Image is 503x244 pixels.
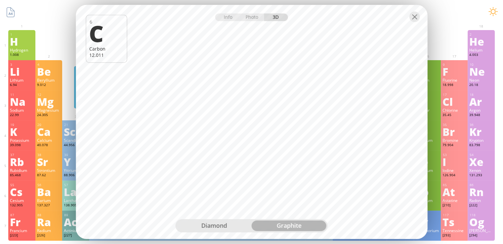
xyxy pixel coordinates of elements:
[64,126,88,137] div: Sc
[64,198,88,203] div: Lanthanum
[442,126,466,137] div: Br
[64,138,88,143] div: Scandium
[10,126,34,137] div: K
[443,123,466,127] div: 35
[10,173,34,178] div: 85.468
[443,183,466,187] div: 85
[469,47,493,53] div: Helium
[469,156,493,167] div: Xe
[470,93,493,97] div: 18
[442,228,466,233] div: Tennessine
[37,138,61,143] div: Calcium
[64,203,88,208] div: 138.905
[10,36,34,47] div: H
[10,123,34,127] div: 19
[37,126,61,137] div: Ca
[469,203,493,208] div: [222]
[442,143,466,148] div: 79.904
[37,143,61,148] div: 40.078
[37,217,61,227] div: Ra
[37,62,61,67] div: 4
[10,186,34,197] div: Cs
[442,198,466,203] div: Astatine
[469,83,493,88] div: 20.18
[469,66,493,77] div: Ne
[442,107,466,113] div: Chlorine
[469,53,493,58] div: 4.003
[10,217,34,227] div: Fr
[442,96,466,107] div: Cl
[10,77,34,83] div: Lithium
[442,113,466,118] div: 35.45
[64,183,88,187] div: 57
[10,93,34,97] div: 11
[64,153,88,157] div: 39
[416,62,439,67] div: 8
[443,153,466,157] div: 53
[64,217,88,227] div: Ac
[89,52,123,58] div: 12.011
[37,173,61,178] div: 87.62
[10,143,34,148] div: 39.098
[442,83,466,88] div: 18.998
[10,203,34,208] div: 132.905
[469,138,493,143] div: Krypton
[442,233,466,238] div: [293]
[469,126,493,137] div: Kr
[442,168,466,173] div: Iodine
[37,213,61,217] div: 88
[64,123,88,127] div: 21
[37,198,61,203] div: Barium
[10,233,34,238] div: [223]
[37,186,61,197] div: Ba
[469,113,493,118] div: 39.948
[416,93,439,97] div: 16
[64,173,88,178] div: 88.906
[37,233,61,238] div: [226]
[10,83,34,88] div: 6.94
[10,213,34,217] div: 87
[37,107,61,113] div: Magnesium
[37,156,61,167] div: Sr
[37,203,61,208] div: 137.327
[89,22,122,44] div: C
[443,62,466,67] div: 9
[416,123,439,127] div: 34
[37,83,61,88] div: 9.012
[442,203,466,208] div: [210]
[470,62,493,67] div: 10
[442,156,466,167] div: I
[442,138,466,143] div: Bromine
[10,66,34,77] div: Li
[10,32,34,37] div: 1
[469,228,493,233] div: [PERSON_NAME]
[469,77,493,83] div: Neon
[469,36,493,47] div: He
[416,183,439,187] div: 84
[469,186,493,197] div: Rn
[469,173,493,178] div: 131.293
[240,14,264,21] div: Photo
[442,173,466,178] div: 126.904
[37,168,61,173] div: Strontium
[10,228,34,233] div: Francium
[469,217,493,227] div: Og
[37,66,61,77] div: Be
[10,96,34,107] div: Na
[10,113,34,118] div: 22.99
[3,3,500,17] h1: Talbica. Interactive chemistry
[64,186,88,197] div: La
[442,186,466,197] div: At
[469,107,493,113] div: Argon
[469,198,493,203] div: Radon
[37,183,61,187] div: 56
[64,156,88,167] div: Y
[470,183,493,187] div: 86
[470,153,493,157] div: 54
[442,77,466,83] div: Fluorine
[470,123,493,127] div: 36
[64,143,88,148] div: 44.956
[215,14,241,21] div: Info
[443,93,466,97] div: 17
[469,143,493,148] div: 83.798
